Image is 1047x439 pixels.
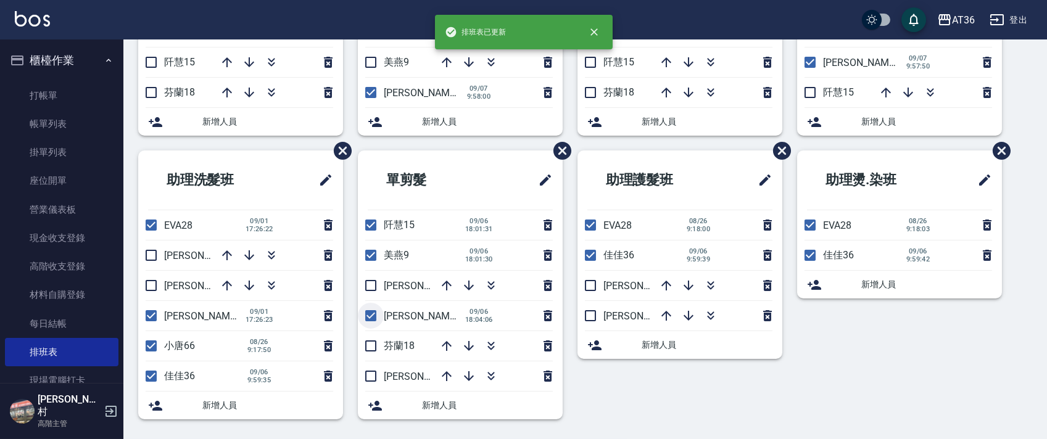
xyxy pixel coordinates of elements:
a: 座位開單 [5,166,118,195]
span: 9:18:00 [685,225,712,233]
span: 09/06 [465,217,493,225]
span: 修改班表的標題 [311,165,333,195]
div: 新增人員 [138,392,343,419]
span: 佳佳36 [164,370,195,382]
span: 09/01 [246,217,273,225]
a: 每日結帳 [5,310,118,338]
a: 現場電腦打卡 [5,366,118,395]
span: 新增人員 [202,115,333,128]
img: Logo [15,11,50,27]
div: 新增人員 [358,392,563,419]
span: EVA28 [164,219,192,231]
span: 芬蘭18 [164,86,195,98]
h2: 助理護髮班 [587,158,721,202]
span: [PERSON_NAME]58 [164,280,249,292]
span: 修改班表的標題 [750,165,772,195]
button: 櫃檯作業 [5,44,118,76]
span: 新增人員 [642,338,772,351]
div: 新增人員 [358,108,563,136]
span: EVA28 [823,219,851,231]
button: close [581,18,608,46]
div: 新增人員 [577,331,782,359]
span: [PERSON_NAME]6 [384,280,463,292]
span: 09/07 [465,84,492,92]
span: 09/06 [685,247,712,255]
div: AT36 [952,12,975,28]
span: EVA28 [603,219,632,231]
span: 18:01:30 [465,255,493,263]
span: 18:04:06 [465,316,493,324]
span: 新增人員 [642,115,772,128]
h2: 單剪髮 [368,158,488,202]
a: 現金收支登錄 [5,224,118,252]
a: 排班表 [5,338,118,366]
span: 排班表已更新 [445,26,507,38]
span: 新增人員 [422,115,553,128]
img: Person [10,399,35,424]
span: 阡慧15 [164,56,195,68]
span: [PERSON_NAME]11 [384,371,469,382]
span: 17:26:22 [246,225,273,233]
span: 08/26 [685,217,712,225]
span: 09/06 [465,308,493,316]
span: 修改班表的標題 [970,165,992,195]
span: 美燕9 [384,249,409,261]
span: 9:17:50 [246,346,273,354]
span: 09/06 [904,247,932,255]
span: 08/26 [246,338,273,346]
span: 芬蘭18 [603,86,634,98]
span: 新增人員 [861,278,992,291]
span: 17:26:23 [246,316,273,324]
span: [PERSON_NAME]58 [603,280,689,292]
span: 9:59:42 [904,255,932,263]
h5: [PERSON_NAME]村 [38,393,101,418]
div: 新增人員 [577,108,782,136]
span: 9:57:50 [904,62,932,70]
a: 營業儀表板 [5,195,118,224]
span: 新增人員 [202,399,333,412]
a: 高階收支登錄 [5,252,118,281]
span: 9:58:00 [465,92,492,101]
h2: 助理燙.染班 [807,158,942,202]
span: 新增人員 [422,399,553,412]
div: 新增人員 [797,271,1002,298]
a: 打帳單 [5,81,118,110]
button: save [901,7,926,32]
span: 阡慧15 [603,56,634,68]
div: 新增人員 [797,108,1002,136]
span: 小唐66 [164,340,195,351]
span: 刪除班表 [983,133,1012,169]
span: 佳佳36 [603,249,634,261]
span: 09/01 [246,308,273,316]
span: 佳佳36 [823,249,854,261]
span: [PERSON_NAME]6 [384,87,463,99]
p: 高階主管 [38,418,101,429]
span: 18:01:31 [465,225,493,233]
span: [PERSON_NAME]56 [164,250,249,261]
a: 帳單列表 [5,110,118,138]
span: [PERSON_NAME]16 [384,310,469,322]
span: [PERSON_NAME]56 [603,310,689,322]
span: 刪除班表 [764,133,793,169]
span: 刪除班表 [544,133,573,169]
span: 芬蘭18 [384,340,415,351]
button: AT36 [932,7,980,33]
span: 9:59:35 [246,376,273,384]
span: 刪除班表 [325,133,354,169]
a: 掛單列表 [5,138,118,166]
span: 修改班表的標題 [531,165,553,195]
span: 美燕9 [384,56,409,68]
span: 09/06 [465,247,493,255]
a: 材料自購登錄 [5,281,118,309]
span: [PERSON_NAME]6 [823,57,903,68]
span: 09/06 [246,368,273,376]
span: 9:18:03 [904,225,932,233]
span: 9:59:39 [685,255,712,263]
span: 阡慧15 [384,219,415,231]
span: 08/26 [904,217,932,225]
button: 登出 [985,9,1032,31]
span: 新增人員 [861,115,992,128]
h2: 助理洗髮班 [148,158,281,202]
span: 阡慧15 [823,86,854,98]
span: [PERSON_NAME]55 [164,310,249,322]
